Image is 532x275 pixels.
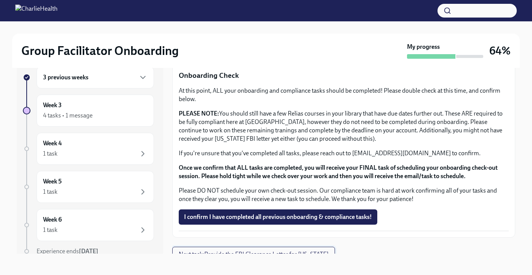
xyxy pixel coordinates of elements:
p: Please DO NOT schedule your own check-out session. Our compliance team is hard at work confirming... [179,187,509,203]
span: Next task : Provide the FBI Clearance Letter for [US_STATE] [179,251,328,258]
span: Experience ends [37,248,98,255]
strong: PLEASE NOTE: [179,110,219,117]
h2: Group Facilitator Onboarding [21,43,179,58]
a: Week 34 tasks • 1 message [23,95,154,127]
a: Week 41 task [23,133,154,165]
button: I confirm I have completed all previous onboarding & compliance tasks! [179,209,377,225]
div: 4 tasks • 1 message [43,111,93,120]
h6: Week 4 [43,139,62,148]
h6: Week 6 [43,215,62,224]
span: I confirm I have completed all previous onboarding & compliance tasks! [184,213,372,221]
strong: My progress [407,43,440,51]
h6: Week 3 [43,101,62,109]
p: If you're unsure that you've completed all tasks, please reach out to [EMAIL_ADDRESS][DOMAIN_NAME... [179,149,509,158]
a: Week 51 task [23,171,154,203]
strong: Once we confirm that ALL tasks are completed, you will receive your FINAL task of scheduling your... [179,164,498,180]
button: Next task:Provide the FBI Clearance Letter for [US_STATE] [172,247,335,262]
h3: 64% [489,44,511,58]
p: Onboarding Check [179,71,509,80]
img: CharlieHealth [15,5,58,17]
div: 1 task [43,150,58,158]
strong: [DATE] [79,248,98,255]
div: 1 task [43,188,58,196]
h6: 3 previous weeks [43,73,88,82]
a: Week 61 task [23,209,154,241]
p: At this point, ALL your onboarding and compliance tasks should be completed! Please double check ... [179,87,509,103]
div: 1 task [43,226,58,234]
div: 3 previous weeks [37,66,154,88]
p: You should still have a few Relias courses in your library that have due dates further out. These... [179,109,509,143]
h6: Week 5 [43,177,62,186]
